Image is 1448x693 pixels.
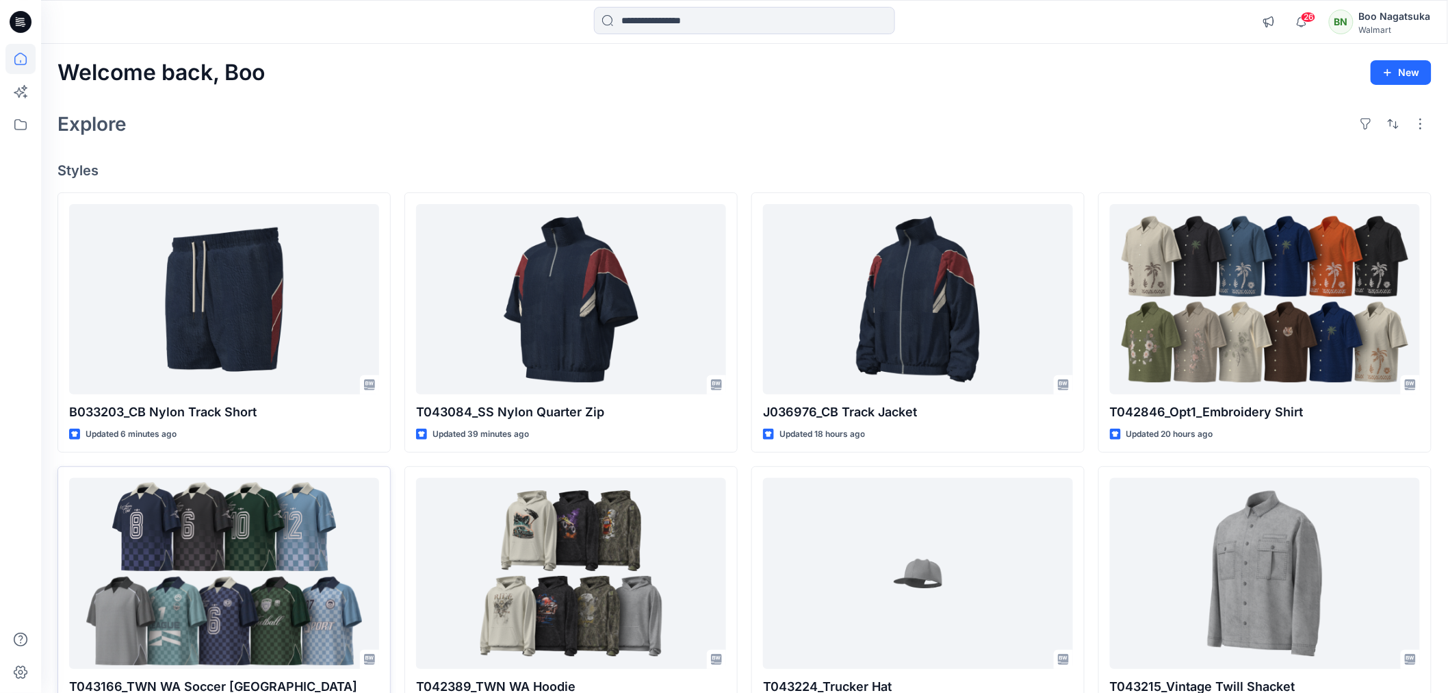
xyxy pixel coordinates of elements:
[416,204,726,394] a: T043084_SS Nylon Quarter Zip
[763,478,1073,668] a: T043224_Trucker Hat
[416,403,726,422] p: T043084_SS Nylon Quarter Zip
[69,204,379,394] a: B033203_CB Nylon Track Short
[69,478,379,668] a: T043166_TWN WA Soccer Jersey
[69,403,379,422] p: B033203_CB Nylon Track Short
[432,427,529,442] p: Updated 39 minutes ago
[1329,10,1354,34] div: BN
[1371,60,1432,85] button: New
[763,403,1073,422] p: J036976_CB Track Jacket
[1110,403,1420,422] p: T042846_Opt1_Embroidery Shirt
[763,204,1073,394] a: J036976_CB Track Jacket
[86,427,177,442] p: Updated 6 minutes ago
[57,60,265,86] h2: Welcome back, Boo
[1110,204,1420,394] a: T042846_Opt1_Embroidery Shirt
[57,162,1432,179] h4: Styles
[1126,427,1213,442] p: Updated 20 hours ago
[1359,8,1431,25] div: Boo Nagatsuka
[57,113,127,135] h2: Explore
[1359,25,1431,35] div: Walmart
[416,478,726,668] a: T042389_TWN WA Hoodie
[1110,478,1420,668] a: T043215_Vintage Twill Shacket
[1301,12,1316,23] span: 26
[779,427,865,442] p: Updated 18 hours ago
